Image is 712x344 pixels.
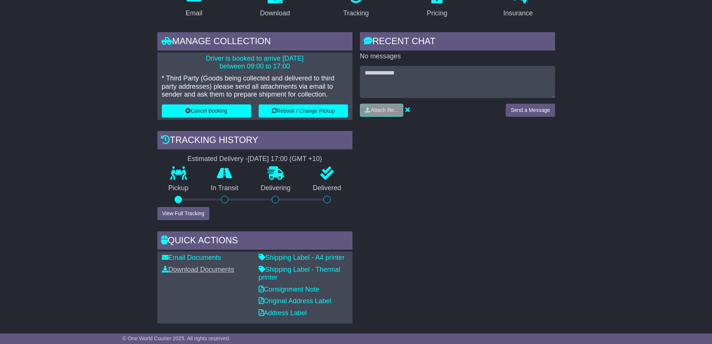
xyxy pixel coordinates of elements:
div: Pricing [427,8,447,18]
div: RECENT CHAT [360,32,555,52]
p: No messages [360,52,555,61]
div: Estimated Delivery - [157,155,352,163]
button: Send a Message [506,104,555,117]
div: Manage collection [157,32,352,52]
button: Rebook / Change Pickup [259,104,348,118]
button: Cancel Booking [162,104,251,118]
div: Insurance [503,8,533,18]
a: Shipping Label - Thermal printer [259,266,340,281]
p: Pickup [157,184,200,192]
div: [DATE] 17:00 (GMT +10) [248,155,322,163]
a: Original Address Label [259,297,332,305]
p: * Third Party (Goods being collected and delivered to third party addresses) please send all atta... [162,74,348,99]
a: Shipping Label - A4 printer [259,254,345,261]
div: Quick Actions [157,231,352,252]
a: Address Label [259,309,307,317]
div: Tracking history [157,131,352,151]
p: Delivered [302,184,352,192]
span: © One World Courier 2025. All rights reserved. [123,335,231,341]
button: View Full Tracking [157,207,209,220]
p: Driver is booked to arrive [DATE] between 09:00 to 17:00 [162,55,348,71]
a: Download Documents [162,266,234,273]
p: Delivering [250,184,302,192]
a: Email Documents [162,254,221,261]
div: Email [185,8,202,18]
div: Tracking [343,8,369,18]
p: In Transit [200,184,250,192]
a: Consignment Note [259,286,320,293]
div: Download [260,8,290,18]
